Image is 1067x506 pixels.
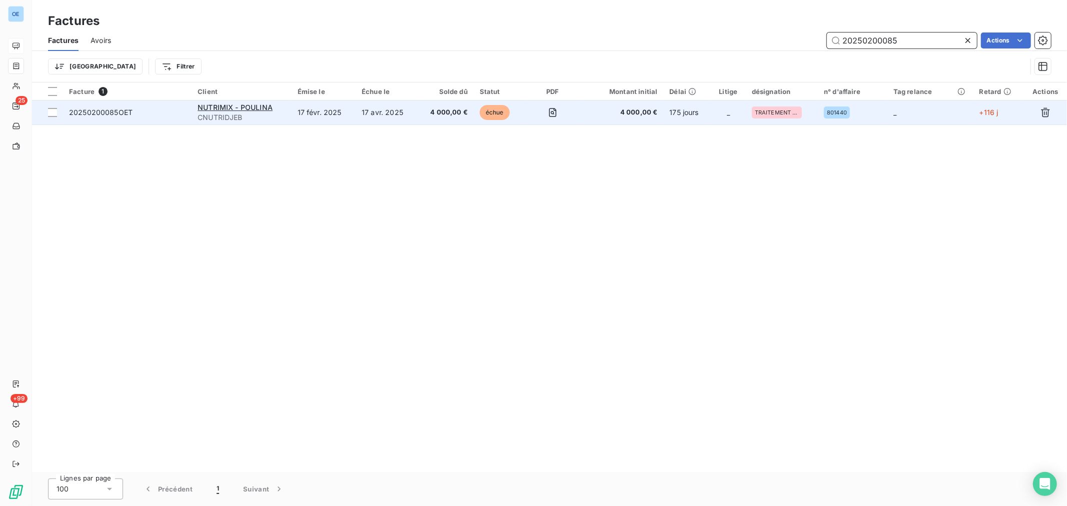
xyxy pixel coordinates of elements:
button: Suivant [231,478,296,499]
div: Actions [1030,87,1061,95]
div: Échue le [362,87,411,95]
td: 175 jours [663,100,711,124]
div: Statut [480,87,519,95]
span: _ [727,108,730,116]
input: Rechercher [827,32,977,48]
span: Avoirs [91,35,111,45]
div: Tag relance [893,87,967,95]
div: Émise le [298,87,350,95]
img: Logo LeanPay [8,484,24,500]
div: désignation [752,87,812,95]
span: échue [480,105,510,120]
button: [GEOGRAPHIC_DATA] [48,58,143,74]
span: 4 000,00 € [587,107,658,117]
h3: Factures [48,12,100,30]
span: NUTRIMIX - POULINA [198,103,273,111]
div: Retard [979,87,1018,95]
div: Litige [717,87,740,95]
span: CNUTRIDJEB [198,112,285,122]
span: +99 [11,394,28,403]
div: n° d'affaire [824,87,881,95]
span: 1 [217,484,219,494]
span: 801440 [827,109,847,115]
span: 100 [57,484,69,494]
span: Factures [48,35,79,45]
div: Client [198,87,285,95]
button: Précédent [131,478,205,499]
button: Actions [981,32,1031,48]
a: 25 [8,98,24,114]
div: Montant initial [587,87,658,95]
div: Solde dû [423,87,468,95]
span: TRAITEMENT DES IMCOMPATIBILTÉ INTER PROCESS TR10 [755,109,799,115]
td: 17 avr. 2025 [356,100,417,124]
div: Délai [669,87,705,95]
div: OE [8,6,24,22]
div: Open Intercom Messenger [1033,472,1057,496]
button: Filtrer [155,58,201,74]
td: 17 févr. 2025 [292,100,356,124]
span: +116 j [979,108,998,116]
div: PDF [531,87,575,95]
span: 20250200085OET [69,108,133,116]
span: 1 [99,87,108,96]
button: 1 [205,478,231,499]
span: _ [893,108,896,116]
span: 25 [16,96,28,105]
span: 4 000,00 € [423,107,468,117]
span: Facture [69,87,95,95]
